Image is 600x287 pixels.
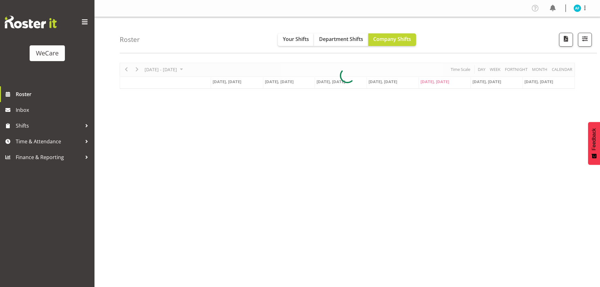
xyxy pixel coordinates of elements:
button: Feedback - Show survey [588,122,600,165]
span: Inbox [16,105,91,115]
img: Rosterit website logo [5,16,57,28]
h4: Roster [120,36,140,43]
span: Company Shifts [373,36,411,43]
span: Your Shifts [283,36,309,43]
img: alex-ferguson10997.jpg [574,4,581,12]
span: Finance & Reporting [16,152,82,162]
span: Time & Attendance [16,137,82,146]
div: WeCare [36,49,59,58]
button: Company Shifts [368,33,416,46]
button: Department Shifts [314,33,368,46]
button: Your Shifts [278,33,314,46]
span: Department Shifts [319,36,363,43]
span: Feedback [591,128,597,150]
span: Roster [16,89,91,99]
span: Shifts [16,121,82,130]
button: Download a PDF of the roster according to the set date range. [559,33,573,47]
button: Filter Shifts [578,33,592,47]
